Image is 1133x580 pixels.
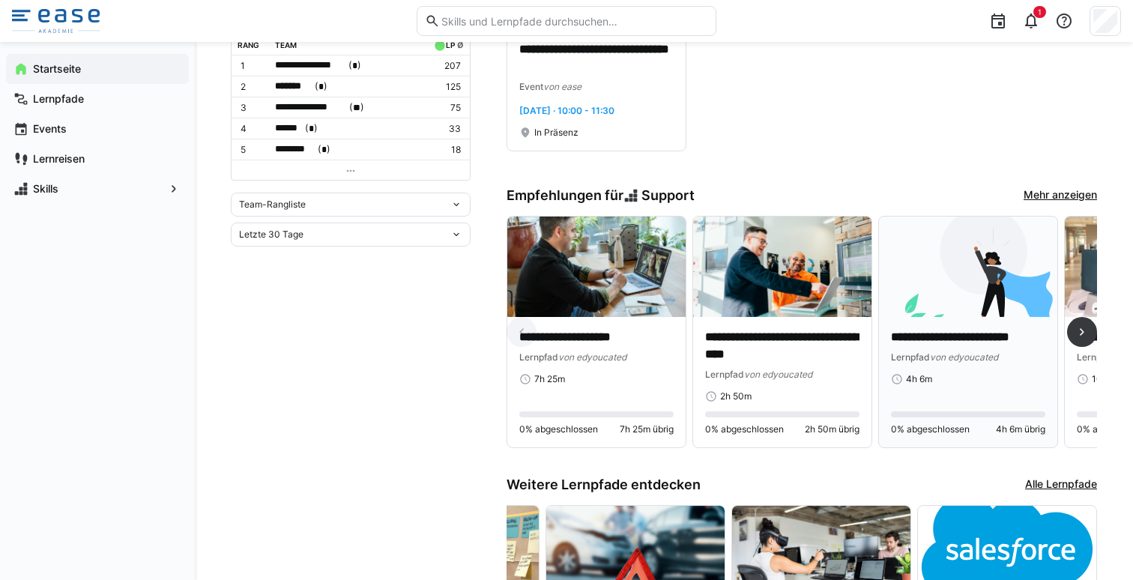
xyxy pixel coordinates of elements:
[348,58,361,73] span: ( )
[315,79,327,94] span: ( )
[534,373,565,385] span: 7h 25m
[805,423,859,435] span: 2h 50m übrig
[705,423,784,435] span: 0% abgeschlossen
[543,81,581,92] span: von ease
[446,40,455,49] div: LP
[705,369,744,380] span: Lernpfad
[507,187,695,204] h3: Empfehlungen für
[1092,373,1123,385] span: 10h 0m
[241,102,263,114] p: 3
[239,199,306,211] span: Team-Rangliste
[318,142,330,157] span: ( )
[431,81,461,93] p: 125
[558,351,626,363] span: von edyoucated
[744,369,812,380] span: von edyoucated
[519,105,614,116] span: [DATE] · 10:00 - 11:30
[930,351,998,363] span: von edyoucated
[241,81,263,93] p: 2
[238,40,259,49] div: Rang
[891,423,970,435] span: 0% abgeschlossen
[431,144,461,156] p: 18
[693,217,871,317] img: image
[241,60,263,72] p: 1
[1077,351,1116,363] span: Lernpfad
[641,187,695,204] span: Support
[1025,477,1097,493] a: Alle Lernpfade
[241,144,263,156] p: 5
[891,351,930,363] span: Lernpfad
[507,217,686,317] img: image
[1024,187,1097,204] a: Mehr anzeigen
[879,217,1057,317] img: image
[431,123,461,135] p: 33
[996,423,1045,435] span: 4h 6m übrig
[241,123,263,135] p: 4
[534,127,578,139] span: In Präsenz
[519,81,543,92] span: Event
[440,14,708,28] input: Skills und Lernpfade durchsuchen…
[720,390,752,402] span: 2h 50m
[349,100,364,115] span: ( )
[620,423,674,435] span: 7h 25m übrig
[239,229,303,241] span: Letzte 30 Tage
[519,351,558,363] span: Lernpfad
[1038,7,1042,16] span: 1
[507,477,701,493] h3: Weitere Lernpfade entdecken
[457,37,464,50] a: ø
[275,40,297,49] div: Team
[519,423,598,435] span: 0% abgeschlossen
[906,373,932,385] span: 4h 6m
[431,60,461,72] p: 207
[431,102,461,114] p: 75
[305,121,318,136] span: ( )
